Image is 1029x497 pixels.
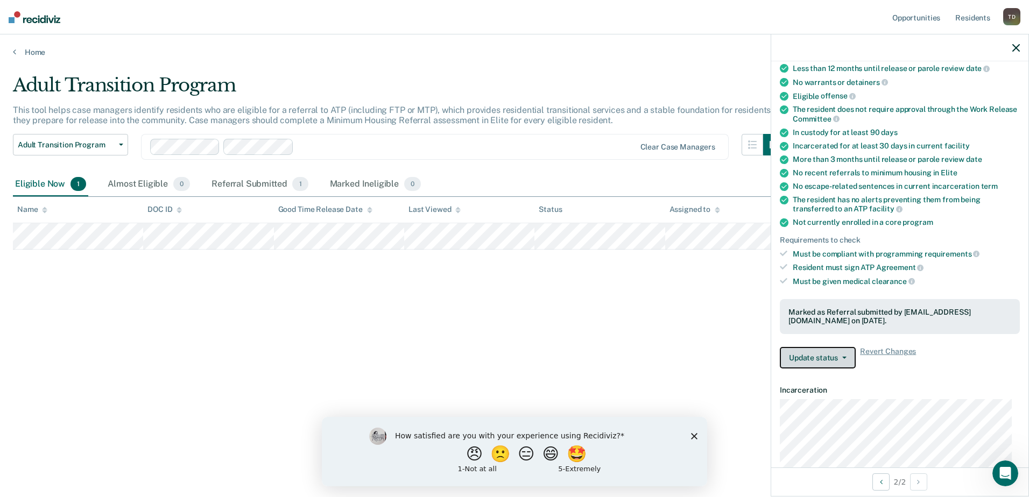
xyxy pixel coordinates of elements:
[881,128,897,137] span: days
[847,78,888,87] span: detainers
[793,218,1020,227] div: Not currently enrolled in a core
[408,205,461,214] div: Last Viewed
[13,74,785,105] div: Adult Transition Program
[173,177,190,191] span: 0
[872,277,915,286] span: clearance
[793,195,1020,214] div: The resident has no alerts preventing them from being transferred to an ATP
[9,11,60,23] img: Recidiviz
[966,64,990,73] span: date
[981,182,998,190] span: term
[793,141,1020,151] div: Incarcerated for at least 30 days in current
[793,168,1020,177] div: No recent referrals to minimum housing in
[793,77,1020,87] div: No warrants or
[793,128,1020,137] div: In custody for at least 90
[209,173,310,196] div: Referral Submitted
[780,347,856,368] button: Update status
[941,168,957,177] span: Elite
[71,177,86,191] span: 1
[18,140,115,150] span: Adult Transition Program
[876,263,924,272] span: Agreement
[17,205,47,214] div: Name
[860,347,916,368] span: Revert Changes
[292,177,308,191] span: 1
[793,249,1020,259] div: Must be compliant with programming
[640,143,715,152] div: Clear case managers
[771,467,1028,496] div: 2 / 2
[945,141,970,150] span: facility
[780,386,1020,395] dt: Incarceration
[278,205,372,214] div: Good Time Release Date
[821,91,856,100] span: offense
[793,115,840,123] span: Committee
[793,91,1020,101] div: Eligible
[903,218,933,226] span: program
[404,177,421,191] span: 0
[105,173,192,196] div: Almost Eligible
[13,173,88,196] div: Eligible Now
[793,262,1020,272] div: Resident must sign ATP
[872,473,890,491] button: Previous Opportunity
[13,47,1016,57] a: Home
[780,236,1020,245] div: Requirements to check
[793,276,1020,286] div: Must be given medical
[539,205,562,214] div: Status
[992,460,1018,486] iframe: Intercom live chat
[793,155,1020,164] div: More than 3 months until release or parole review
[793,182,1020,191] div: No escape-related sentences in current incarceration
[793,105,1020,123] div: The resident does not require approval through the Work Release
[869,204,903,213] span: facility
[910,473,927,491] button: Next Opportunity
[147,205,182,214] div: DOC ID
[13,105,782,125] p: This tool helps case managers identify residents who are eligible for a referral to ATP (includin...
[966,155,982,164] span: date
[669,205,720,214] div: Assigned to
[328,173,424,196] div: Marked Ineligible
[793,63,1020,73] div: Less than 12 months until release or parole review
[925,250,979,258] span: requirements
[1003,8,1020,25] div: T D
[788,308,1011,326] div: Marked as Referral submitted by [EMAIL_ADDRESS][DOMAIN_NAME] on [DATE].
[322,417,707,486] iframe: Survey by Kim from Recidiviz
